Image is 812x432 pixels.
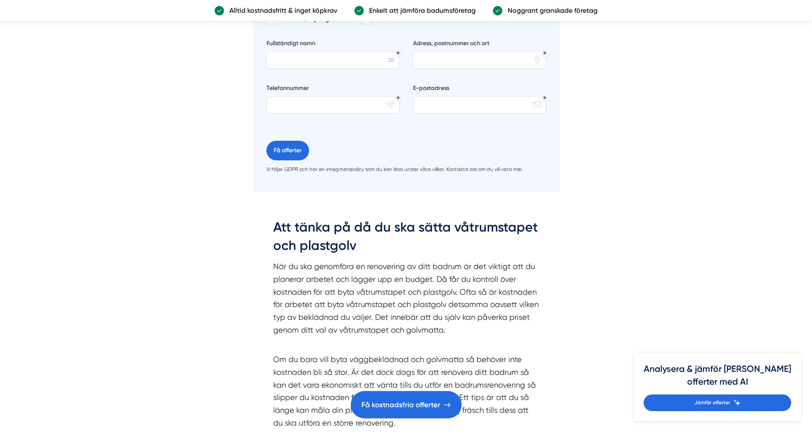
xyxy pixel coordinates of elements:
[396,51,400,55] div: Obligatoriskt
[224,5,337,16] p: Alltid kostnadsfritt & inget köpkrav
[413,84,546,95] label: E-postadress
[644,394,791,411] a: Jämför offerter
[644,362,791,394] h4: Analysera & jämför [PERSON_NAME] offerter med AI
[543,51,546,55] div: Obligatoriskt
[364,5,476,16] p: Enkelt att jämföra badumsföretag
[694,399,730,407] span: Jämför offerter
[273,260,539,349] p: När du ska genomföra en renovering av ditt badrum är det viktigt att du planerar arbetet och lägg...
[266,15,276,23] input: Kommun / myndighet
[503,5,598,16] p: Noggrant granskade företag
[361,399,440,411] span: Få kostnadsfria offerter
[266,165,546,174] p: Vi följer GDPR och har en integritetspolicy som du kan läsa under våra villkor. Kontakta oss om d...
[362,15,372,23] input: Annat
[266,141,309,160] button: Få offerter
[413,39,546,50] label: Adress, postnummer och ort
[266,39,399,50] label: Fullständigt namn
[396,96,400,99] div: Obligatoriskt
[266,84,399,95] label: Telefonnummer
[273,218,539,261] h2: Att tänka på då du ska sätta våtrumstapet och plastgolv
[543,96,546,99] div: Obligatoriskt
[351,391,462,418] a: Få kostnadsfria offerter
